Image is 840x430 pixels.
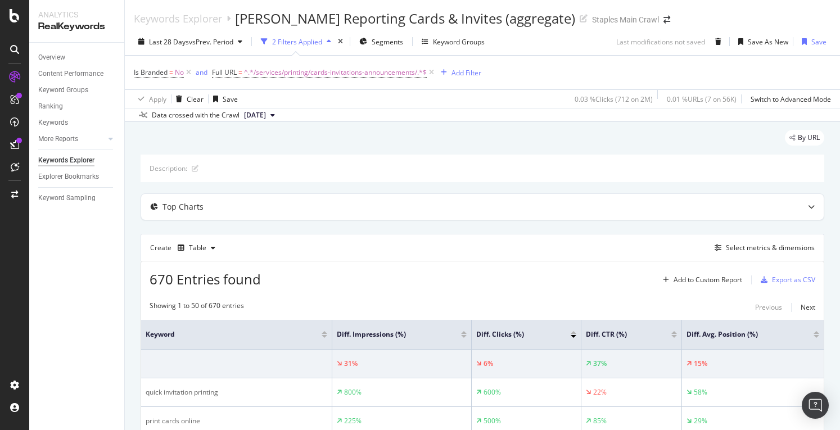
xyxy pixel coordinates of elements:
a: Content Performance [38,68,116,80]
div: More Reports [38,133,78,145]
button: Export as CSV [756,271,815,289]
div: 6% [484,359,493,369]
span: No [175,65,184,80]
span: Diff. Clicks (%) [476,329,554,340]
a: Keywords [38,117,116,129]
div: Clear [187,94,204,104]
div: and [196,67,207,77]
div: 31% [344,359,358,369]
button: Keyword Groups [417,33,489,51]
button: Add to Custom Report [658,271,742,289]
button: and [196,67,207,78]
div: quick invitation printing [146,387,327,397]
a: Keyword Sampling [38,192,116,204]
div: 29% [694,416,707,426]
span: = [238,67,242,77]
div: arrow-right-arrow-left [663,16,670,24]
div: 0.03 % Clicks ( 712 on 2M ) [575,94,653,104]
button: Last 28 DaysvsPrev. Period [134,33,247,51]
div: Add Filter [451,68,481,78]
div: [PERSON_NAME] Reporting Cards & Invites (aggregate) [235,9,575,28]
a: Keywords Explorer [134,12,222,25]
div: Keyword Sampling [38,192,96,204]
span: Segments [372,37,403,47]
button: Table [173,239,220,257]
div: Switch to Advanced Mode [751,94,831,104]
span: ^.*/services/printing/cards-invitations-announcements/.*$ [244,65,427,80]
div: Save As New [748,37,788,47]
div: Next [801,302,815,312]
button: Clear [171,90,204,108]
div: 0.01 % URLs ( 7 on 56K ) [667,94,737,104]
div: Select metrics & dimensions [726,243,815,252]
div: 15% [694,359,707,369]
div: Add to Custom Report [674,277,742,283]
div: 22% [593,387,607,397]
div: 500% [484,416,501,426]
button: Next [801,301,815,314]
button: Save [209,90,238,108]
div: Keywords Explorer [38,155,94,166]
button: Add Filter [436,66,481,79]
div: Description: [150,164,187,173]
div: 2 Filters Applied [272,37,322,47]
div: times [336,36,345,47]
div: Previous [755,302,782,312]
button: [DATE] [240,108,279,122]
div: 37% [593,359,607,369]
span: Full URL [212,67,237,77]
div: Save [223,94,238,104]
button: Select metrics & dimensions [710,241,815,255]
a: Explorer Bookmarks [38,171,116,183]
div: Top Charts [162,201,204,212]
div: Export as CSV [772,275,815,284]
span: = [169,67,173,77]
span: vs Prev. Period [189,37,233,47]
div: Create [150,239,220,257]
span: Diff. CTR (%) [586,329,654,340]
button: Switch to Advanced Mode [746,90,831,108]
div: Ranking [38,101,63,112]
span: 670 Entries found [150,270,261,288]
span: By URL [798,134,820,141]
button: Previous [755,301,782,314]
span: Diff. Impressions (%) [337,329,444,340]
div: Open Intercom Messenger [802,392,829,419]
div: Keyword Groups [38,84,88,96]
button: Apply [134,90,166,108]
div: 600% [484,387,501,397]
div: RealKeywords [38,20,115,33]
div: 225% [344,416,362,426]
div: 85% [593,416,607,426]
span: Last 28 Days [149,37,189,47]
span: Keyword [146,329,305,340]
div: 800% [344,387,362,397]
div: Save [811,37,827,47]
div: Keywords [38,117,68,129]
button: Save As New [734,33,788,51]
div: print cards online [146,416,327,426]
a: Ranking [38,101,116,112]
div: Staples Main Crawl [592,14,659,25]
div: 58% [694,387,707,397]
button: Save [797,33,827,51]
div: Data crossed with the Crawl [152,110,240,120]
div: Content Performance [38,68,103,80]
div: Apply [149,94,166,104]
div: Last modifications not saved [616,37,705,47]
div: Showing 1 to 50 of 670 entries [150,301,244,314]
div: Overview [38,52,65,64]
div: legacy label [785,130,824,146]
a: Keywords Explorer [38,155,116,166]
div: Keyword Groups [433,37,485,47]
a: Keyword Groups [38,84,116,96]
div: Table [189,245,206,251]
a: More Reports [38,133,105,145]
button: Segments [355,33,408,51]
span: 2025 Sep. 12th [244,110,266,120]
button: 2 Filters Applied [256,33,336,51]
span: Diff. Avg. Position (%) [687,329,797,340]
div: Explorer Bookmarks [38,171,99,183]
a: Overview [38,52,116,64]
